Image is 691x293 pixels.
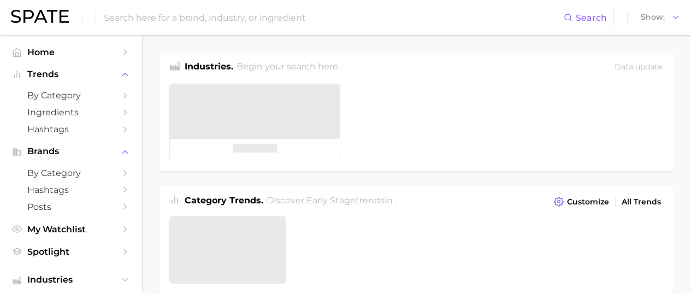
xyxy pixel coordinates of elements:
a: Hashtags [9,121,133,138]
span: Posts [27,202,115,212]
span: Industries [27,275,115,285]
span: Hashtags [27,185,115,195]
a: by Category [9,87,133,104]
img: SPATE [11,10,69,23]
div: Data update: [615,60,664,75]
button: Customize [551,194,612,209]
span: Customize [567,197,609,207]
span: Home [27,47,115,57]
button: Show [638,10,683,25]
h1: Industries. [185,60,233,75]
button: Brands [9,143,133,160]
span: All Trends [622,197,661,207]
span: Ingredients [27,107,115,118]
input: Search here for a brand, industry, or ingredient [103,8,564,27]
a: by Category [9,165,133,181]
a: Posts [9,198,133,215]
a: My Watchlist [9,221,133,238]
a: Ingredients [9,104,133,121]
span: My Watchlist [27,224,115,235]
button: Trends [9,66,133,83]
button: Industries [9,272,133,288]
span: Show [641,14,665,20]
span: by Category [27,168,115,178]
a: All Trends [619,195,664,209]
span: Trends [27,69,115,79]
a: Home [9,44,133,61]
span: by Category [27,90,115,101]
a: Spotlight [9,243,133,260]
h2: Begin your search here. [237,60,340,75]
span: Hashtags [27,124,115,134]
span: Brands [27,146,115,156]
a: Hashtags [9,181,133,198]
span: Category Trends . [185,195,263,206]
span: Discover Early Stage trends in . [267,195,397,206]
span: Spotlight [27,247,115,257]
span: Search [576,13,607,23]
